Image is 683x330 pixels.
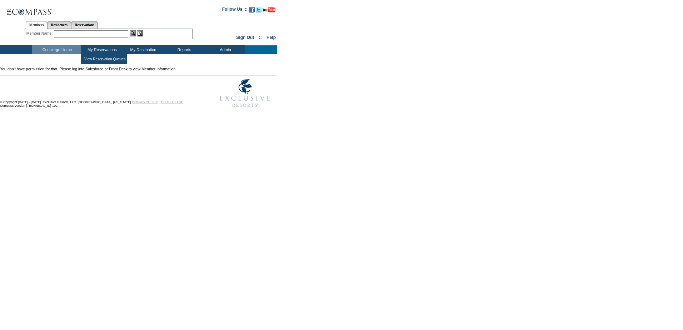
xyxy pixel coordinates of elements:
[83,56,126,62] td: View Reservation Queues
[81,45,122,54] td: My Reservations
[32,45,81,54] td: Concierge Home
[213,75,277,111] img: Exclusive Resorts
[266,35,276,40] a: Help
[236,35,254,40] a: Sign Out
[249,9,255,13] a: Become our fan on Facebook
[263,9,275,13] a: Subscribe to our YouTube Channel
[132,100,158,104] a: PRIVACY POLICY
[163,45,204,54] td: Reports
[222,6,248,15] td: Follow Us ::
[6,2,53,16] img: Compass Home
[137,30,143,36] img: Reservations
[47,21,71,29] a: Residences
[256,7,261,12] img: Follow us on Twitter
[122,45,163,54] td: My Destination
[26,30,54,36] div: Member Name:
[130,30,136,36] img: View
[161,100,183,104] a: TERMS OF USE
[256,9,261,13] a: Follow us on Twitter
[26,21,48,29] a: Members
[204,45,245,54] td: Admin
[71,21,98,29] a: Reservations
[263,7,275,12] img: Subscribe to our YouTube Channel
[259,35,262,40] span: ::
[249,7,255,12] img: Become our fan on Facebook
